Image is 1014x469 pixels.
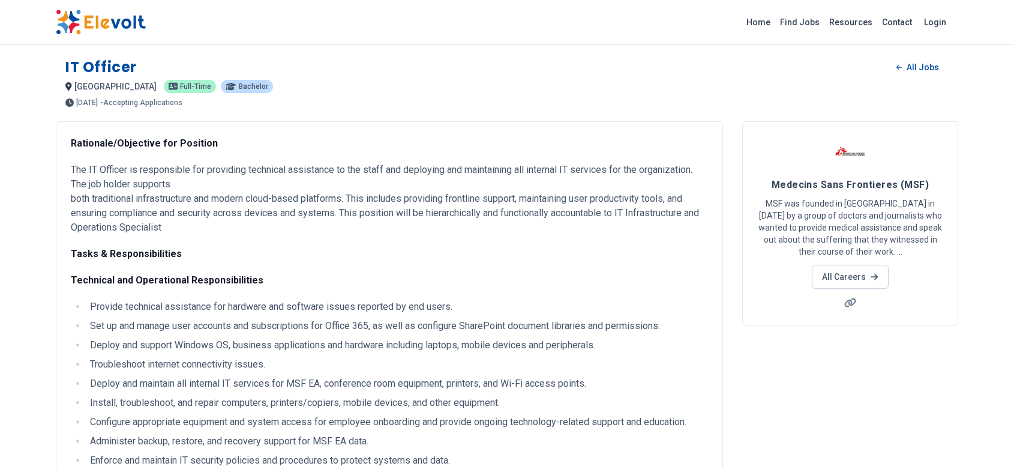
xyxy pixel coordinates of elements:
li: Administer backup, restore, and recovery support for MSF EA data. [86,434,708,449]
span: [GEOGRAPHIC_DATA] [74,82,157,91]
strong: Technical and Operational Responsibilities [71,274,263,286]
span: Medecins Sans Frontieres (MSF) [772,179,929,190]
a: All Jobs [887,58,949,76]
li: Deploy and support Windows OS, business applications and hardware including laptops, mobile devic... [86,338,708,353]
li: Provide technical assistance for hardware and software issues reported by end users. [86,300,708,314]
p: The IT Officer is responsible for providing technical assistance to the staff and deploying and m... [71,163,708,235]
span: [DATE] [76,99,98,106]
img: Medecins Sans Frontieres (MSF) [835,136,865,166]
img: Elevolt [56,10,146,35]
p: MSF was founded in [GEOGRAPHIC_DATA] in [DATE] by a group of doctors and journalists who wanted t... [757,198,943,258]
a: Contact [877,13,917,32]
li: Deploy and maintain all internal IT services for MSF EA, conference room equipment, printers, and... [86,377,708,391]
li: Configure appropriate equipment and system access for employee onboarding and provide ongoing tec... [86,415,708,429]
a: Find Jobs [775,13,824,32]
span: Full-time [180,83,211,90]
a: Home [742,13,775,32]
a: Resources [824,13,877,32]
li: Install, troubleshoot, and repair computers, printers/copiers, mobile devices, and other equipment. [86,396,708,410]
p: - Accepting Applications [100,99,182,106]
a: All Careers [812,265,888,289]
li: Troubleshoot internet connectivity issues. [86,357,708,372]
strong: Tasks & Responsibilities [71,248,182,259]
a: Login [917,10,953,34]
strong: Rationale/Objective for Position [71,138,218,149]
li: Enforce and maintain IT security policies and procedures to protect systems and data. [86,453,708,468]
span: Bachelor [239,83,268,90]
h1: IT Officer [65,58,137,77]
li: Set up and manage user accounts and subscriptions for Office 365, as well as configure SharePoint... [86,319,708,333]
